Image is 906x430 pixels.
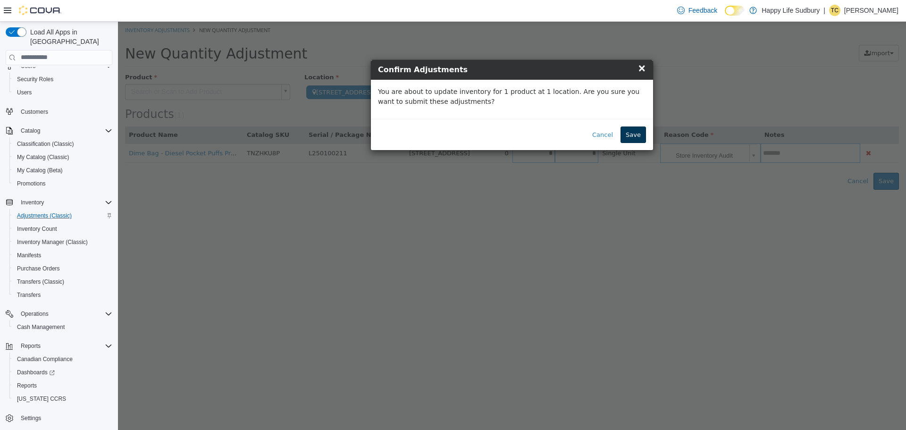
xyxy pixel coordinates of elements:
a: Dashboards [13,367,59,378]
button: Promotions [9,177,116,190]
button: Reports [17,340,44,352]
span: Security Roles [13,74,112,85]
span: Inventory [17,197,112,208]
p: Happy Life Sudbury [762,5,820,16]
a: Inventory Manager (Classic) [13,236,92,248]
a: Reports [13,380,41,391]
button: Inventory Count [9,222,116,236]
span: Classification (Classic) [17,140,74,148]
button: My Catalog (Classic) [9,151,116,164]
span: Users [17,89,32,96]
button: Users [9,86,116,99]
p: | [823,5,825,16]
span: Reports [13,380,112,391]
p: [PERSON_NAME] [844,5,898,16]
button: Canadian Compliance [9,353,116,366]
span: Cash Management [17,323,65,331]
button: Reports [9,379,116,392]
span: Dashboards [17,369,55,376]
span: Adjustments (Classic) [13,210,112,221]
span: Canadian Compliance [17,355,73,363]
a: Adjustments (Classic) [13,210,75,221]
button: Operations [2,307,116,320]
button: Transfers [9,288,116,302]
span: Transfers [17,291,41,299]
span: Transfers [13,289,112,301]
span: [US_STATE] CCRS [17,395,66,403]
span: Operations [21,310,49,318]
a: Promotions [13,178,50,189]
input: Dark Mode [725,6,745,16]
a: Transfers [13,289,44,301]
button: Classification (Classic) [9,137,116,151]
button: My Catalog (Beta) [9,164,116,177]
a: Feedback [673,1,721,20]
span: Customers [21,108,48,116]
span: Customers [17,106,112,118]
span: Adjustments (Classic) [17,212,72,219]
span: Purchase Orders [13,263,112,274]
a: Users [13,87,35,98]
span: Users [13,87,112,98]
span: My Catalog (Beta) [13,165,112,176]
span: Inventory Manager (Classic) [17,238,88,246]
a: Transfers (Classic) [13,276,68,287]
span: Reports [17,340,112,352]
a: My Catalog (Classic) [13,152,73,163]
span: Operations [17,308,112,320]
span: My Catalog (Classic) [13,152,112,163]
span: Settings [17,412,112,424]
a: Cash Management [13,321,68,333]
button: Transfers (Classic) [9,275,116,288]
h4: Confirm Adjustments [260,42,528,54]
span: Transfers (Classic) [13,276,112,287]
span: Manifests [17,252,41,259]
span: TC [831,5,839,16]
span: Cash Management [13,321,112,333]
button: Security Roles [9,73,116,86]
button: Operations [17,308,52,320]
span: Manifests [13,250,112,261]
span: Classification (Classic) [13,138,112,150]
span: Inventory Count [13,223,112,235]
span: Purchase Orders [17,265,60,272]
button: Catalog [2,124,116,137]
button: Customers [2,105,116,118]
button: Settings [2,411,116,425]
button: [US_STATE] CCRS [9,392,116,405]
button: Inventory [2,196,116,209]
span: My Catalog (Beta) [17,167,63,174]
a: Settings [17,413,45,424]
span: Load All Apps in [GEOGRAPHIC_DATA] [26,27,112,46]
a: Purchase Orders [13,263,64,274]
span: Inventory Count [17,225,57,233]
span: Inventory [21,199,44,206]
span: Dashboards [13,367,112,378]
span: Promotions [13,178,112,189]
span: Reports [17,382,37,389]
button: Cancel [469,105,500,122]
button: Save [503,105,528,122]
span: Transfers (Classic) [17,278,64,286]
span: Inventory Manager (Classic) [13,236,112,248]
a: Security Roles [13,74,57,85]
button: Inventory [17,197,48,208]
span: My Catalog (Classic) [17,153,69,161]
span: Promotions [17,180,46,187]
a: [US_STATE] CCRS [13,393,70,405]
span: Catalog [17,125,112,136]
p: You are about to update inventory for 1 product at 1 location. Are you sure you want to submit th... [260,65,528,85]
button: Reports [2,339,116,353]
a: Canadian Compliance [13,354,76,365]
a: Classification (Classic) [13,138,78,150]
span: Catalog [21,127,40,135]
a: Customers [17,106,52,118]
button: Catalog [17,125,44,136]
div: Tanner Chretien [829,5,840,16]
button: Manifests [9,249,116,262]
a: Inventory Count [13,223,61,235]
a: Dashboards [9,366,116,379]
span: × [520,41,528,52]
span: Washington CCRS [13,393,112,405]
